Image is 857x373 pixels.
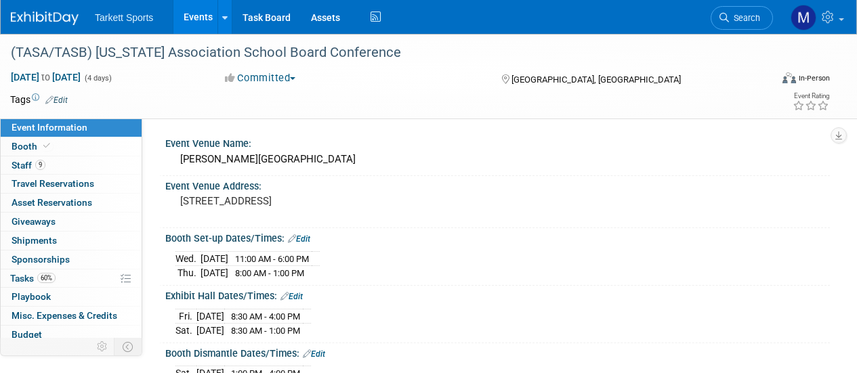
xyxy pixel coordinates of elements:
div: Event Format [710,70,830,91]
a: Search [711,6,773,30]
a: Edit [303,349,325,359]
a: Staff9 [1,156,142,175]
span: to [39,72,52,83]
span: [GEOGRAPHIC_DATA], [GEOGRAPHIC_DATA] [511,74,681,85]
a: Misc. Expenses & Credits [1,307,142,325]
pre: [STREET_ADDRESS] [180,195,427,207]
span: Giveaways [12,216,56,227]
a: Asset Reservations [1,194,142,212]
div: Exhibit Hall Dates/Times: [165,286,830,303]
a: Giveaways [1,213,142,231]
div: (TASA/TASB) [US_STATE] Association School Board Conference [6,41,760,65]
span: Tarkett Sports [95,12,153,23]
div: Event Rating [793,93,829,100]
span: Sponsorships [12,254,70,265]
td: Wed. [175,251,201,266]
span: Search [729,13,760,23]
td: Sat. [175,324,196,338]
span: [DATE] [DATE] [10,71,81,83]
img: Format-Inperson.png [782,72,796,83]
span: Booth [12,141,53,152]
a: Event Information [1,118,142,137]
a: Travel Reservations [1,175,142,193]
span: 11:00 AM - 6:00 PM [235,254,309,264]
td: [DATE] [196,309,224,324]
a: Tasks60% [1,269,142,288]
span: 9 [35,160,45,170]
td: Tags [10,93,68,106]
td: [DATE] [196,324,224,338]
div: Booth Dismantle Dates/Times: [165,343,830,361]
span: Asset Reservations [12,197,92,208]
span: Misc. Expenses & Credits [12,310,117,321]
td: [DATE] [201,266,228,280]
span: Staff [12,160,45,171]
button: Committed [220,71,301,85]
div: [PERSON_NAME][GEOGRAPHIC_DATA] [175,149,820,170]
a: Edit [288,234,310,244]
td: Fri. [175,309,196,324]
td: Toggle Event Tabs [114,338,142,355]
span: Travel Reservations [12,178,94,189]
span: Tasks [10,273,56,284]
span: Playbook [12,291,51,302]
span: (4 days) [83,74,112,83]
span: Budget [12,329,42,340]
img: Mathieu Martel [791,5,816,30]
span: 8:30 AM - 1:00 PM [231,326,300,336]
div: Event Venue Address: [165,176,830,193]
div: Booth Set-up Dates/Times: [165,228,830,246]
span: Event Information [12,122,87,133]
a: Playbook [1,288,142,306]
a: Edit [280,292,303,301]
img: ExhibitDay [11,12,79,25]
span: Shipments [12,235,57,246]
i: Booth reservation complete [43,142,50,150]
span: 60% [37,273,56,283]
a: Booth [1,137,142,156]
td: Thu. [175,266,201,280]
span: 8:30 AM - 4:00 PM [231,311,300,322]
a: Shipments [1,232,142,250]
a: Edit [45,95,68,105]
a: Sponsorships [1,250,142,269]
td: Personalize Event Tab Strip [91,338,114,355]
td: [DATE] [201,251,228,266]
div: In-Person [798,73,830,83]
span: 8:00 AM - 1:00 PM [235,268,304,278]
div: Event Venue Name: [165,133,830,150]
a: Budget [1,326,142,344]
